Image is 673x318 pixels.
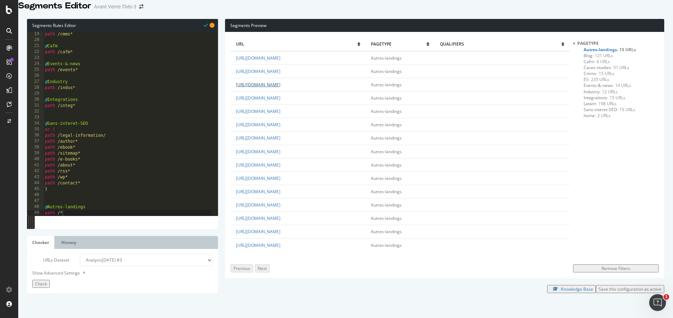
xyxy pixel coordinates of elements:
div: 41 [27,162,44,168]
span: url [236,41,358,47]
a: [URL][DOMAIN_NAME] [236,108,280,114]
span: - 15 URLs [617,47,636,53]
div: 27 [27,79,44,85]
div: 44 [27,180,44,186]
div: Segments Rules Editor [27,19,218,32]
span: pagetype [371,41,427,47]
a: [URL][DOMAIN_NAME] [236,162,280,168]
span: - 235 URLs [589,76,609,82]
a: [URL][DOMAIN_NAME] [236,229,280,235]
div: 24 [27,61,44,67]
span: Autres-landings [371,68,402,74]
span: Autres-landings [371,82,402,88]
a: [URL][DOMAIN_NAME] [236,122,280,128]
span: - 2 URLs [595,113,611,119]
span: 1 [664,294,669,300]
span: pagetype [577,40,599,46]
span: Autres-landings [371,55,402,61]
span: - 121 URLs [592,53,613,59]
span: Autres-landings [371,122,402,128]
a: [URL][DOMAIN_NAME] [236,82,280,88]
div: arrow-right-arrow-left [139,4,143,9]
span: Autres-landings [371,202,402,208]
span: - 6 URLs [594,59,610,65]
span: Click to filter pagetype on home [584,113,611,119]
div: Save this configuration as active [599,286,661,292]
div: 31 [27,103,44,109]
span: Click to filter pagetype on Events-&-news [584,82,631,88]
span: qualifiers [440,41,562,47]
div: 36 [27,133,44,138]
a: Checker [27,236,54,249]
div: 30 [27,97,44,103]
div: 34 [27,121,44,127]
div: Next [258,265,267,271]
a: [URL][DOMAIN_NAME] [236,242,280,248]
div: Avant Vente Théo 3 [94,3,136,10]
button: Previous [231,264,253,272]
div: 22 [27,49,44,55]
a: [URL][DOMAIN_NAME] [236,202,280,208]
span: - 14 URLs [613,82,631,88]
div: 19 [27,31,44,37]
span: Click to filter pagetype on Latam [584,101,617,107]
span: Click to filter pagetype on Sans-interet-SEO [584,107,635,113]
div: 35 [27,127,44,133]
span: Autres-landings [371,229,402,235]
div: 32 [27,109,44,115]
button: Check [32,280,50,288]
div: 46 [27,192,44,198]
span: Autres-landings [371,108,402,114]
span: You have unsaved modifications [210,22,215,28]
span: - 12 URLs [599,89,618,95]
span: - 198 URLs [596,101,617,107]
a: [URL][DOMAIN_NAME] [236,68,280,74]
span: Autres-landings [371,189,402,195]
a: Knowledge Base [547,286,596,292]
div: 33 [27,115,44,121]
div: 40 [27,156,44,162]
div: Remove Filters [576,265,656,271]
span: Autres-landings [371,135,402,141]
div: 39 [27,150,44,156]
div: Knowledge Base [561,286,593,292]
div: 29 [27,91,44,97]
a: [URL][DOMAIN_NAME] [236,215,280,221]
span: - 51 URLs [611,65,629,70]
span: Check [35,281,47,287]
span: Autres-landings [371,149,402,155]
div: 23 [27,55,44,61]
span: Click to filter pagetype on Cmms [584,70,614,76]
span: Click to filter pagetype on Industry [584,89,618,95]
span: Click to filter pagetype on Autres-landings [584,47,636,53]
a: [URL][DOMAIN_NAME] [236,95,280,101]
span: Click to filter pagetype on Cases-studies [584,65,629,70]
label: URLs Dataset [27,254,75,266]
span: Click to filter pagetype on Integrations [584,95,625,101]
span: - 15 URLs [596,70,614,76]
div: 28 [27,85,44,91]
div: 48 [27,204,44,210]
span: Autres-landings [371,162,402,168]
span: Click to filter pagetype on Cafm [584,59,610,65]
div: Segments Preview [225,19,664,32]
div: 45 [27,186,44,192]
div: 43 [27,174,44,180]
button: Save this configuration as active [596,285,664,293]
span: Click to filter pagetype on Blog [584,53,613,59]
span: Autres-landings [371,175,402,181]
a: [URL][DOMAIN_NAME] [236,175,280,181]
div: Show Advanced Settings [27,270,208,276]
span: Click to filter pagetype on ES [584,76,609,82]
div: 37 [27,138,44,144]
div: 25 [27,67,44,73]
div: 20 [27,37,44,43]
div: Previous [233,265,250,271]
div: 38 [27,144,44,150]
a: [URL][DOMAIN_NAME] [236,135,280,141]
button: Knowledge Base [547,285,596,293]
span: Autres-landings [371,95,402,101]
div: 21 [27,43,44,49]
a: [URL][DOMAIN_NAME] [236,55,280,61]
span: - 15 URLs [617,107,635,113]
